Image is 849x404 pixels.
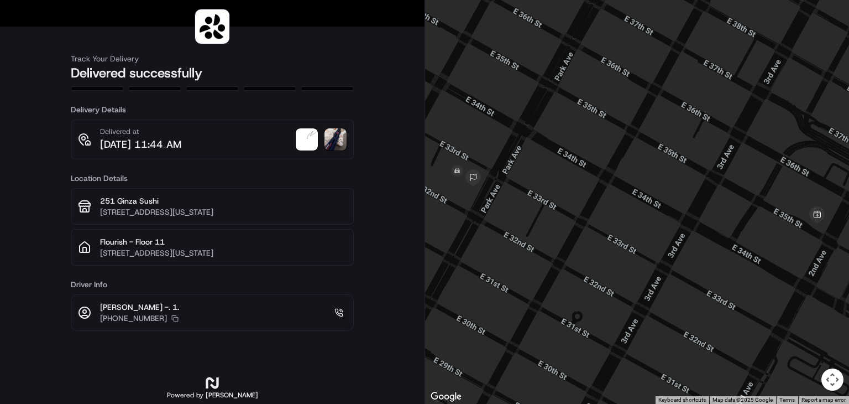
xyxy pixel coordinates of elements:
[197,12,227,42] img: logo-public_tracking_screen-Sharebite-1703187580717.png
[100,137,181,152] p: [DATE] 11:44 AM
[821,369,843,391] button: Map camera controls
[167,391,258,400] h2: Powered by
[71,64,354,82] h2: Delivered successfully
[100,302,179,313] p: [PERSON_NAME] -. 1.
[206,391,258,400] span: [PERSON_NAME]
[428,390,464,404] img: Google
[296,128,318,151] img: signature_proof_of_delivery image
[100,206,347,217] p: [STREET_ADDRESS][US_STATE]
[100,236,347,247] p: Flourish - Floor 11
[100,313,167,324] p: [PHONE_NUMBER]
[100,247,347,258] p: [STREET_ADDRESS][US_STATE]
[100,127,181,137] p: Delivered at
[324,128,347,151] img: photo_proof_of_delivery image
[428,390,464,404] a: Open this area in Google Maps (opens a new window)
[71,104,354,115] h3: Delivery Details
[71,279,354,290] h3: Driver Info
[658,396,706,404] button: Keyboard shortcuts
[779,397,795,403] a: Terms (opens in new tab)
[801,397,846,403] a: Report a map error
[71,173,354,184] h3: Location Details
[712,397,773,403] span: Map data ©2025 Google
[100,195,347,206] p: 251 Ginza Sushi
[71,53,354,64] h3: Track Your Delivery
